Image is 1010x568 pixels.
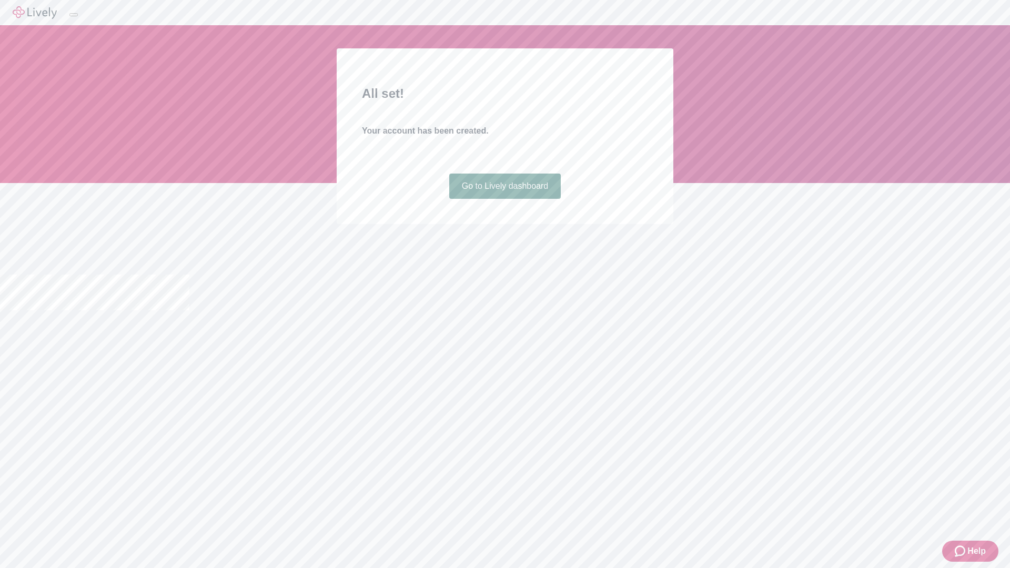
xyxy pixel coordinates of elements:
[967,545,986,557] span: Help
[13,6,57,19] img: Lively
[942,541,998,562] button: Zendesk support iconHelp
[449,174,561,199] a: Go to Lively dashboard
[362,84,648,103] h2: All set!
[69,13,78,16] button: Log out
[362,125,648,137] h4: Your account has been created.
[955,545,967,557] svg: Zendesk support icon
